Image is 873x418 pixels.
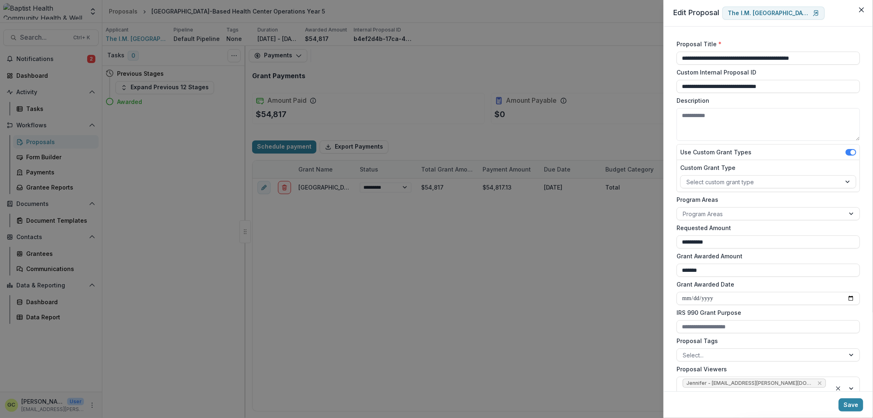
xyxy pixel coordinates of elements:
label: Grant Awarded Date [677,280,855,289]
label: Use Custom Grant Types [680,148,751,156]
label: IRS 990 Grant Purpose [677,308,855,317]
div: Remove Jennifer - jennifer.donahoo@bmcjax.com [816,379,823,387]
span: Jennifer - [EMAIL_ADDRESS][PERSON_NAME][DOMAIN_NAME] [686,380,814,386]
label: Description [677,96,855,105]
button: Close [855,3,868,16]
div: Clear selected options [833,384,843,393]
label: Proposal Title [677,40,855,48]
button: Save [839,398,863,411]
label: Program Areas [677,195,855,204]
label: Proposal Tags [677,337,855,345]
span: Edit Proposal [673,8,719,17]
label: Requested Amount [677,224,855,232]
label: Grant Awarded Amount [677,252,855,260]
label: Custom Grant Type [680,163,851,172]
label: Proposal Viewers [677,365,855,373]
label: Custom Internal Proposal ID [677,68,855,77]
a: The I.M. [GEOGRAPHIC_DATA] for The Homeless, Inc. [722,7,825,20]
p: The I.M. [GEOGRAPHIC_DATA] for The Homeless, Inc. [728,10,810,17]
